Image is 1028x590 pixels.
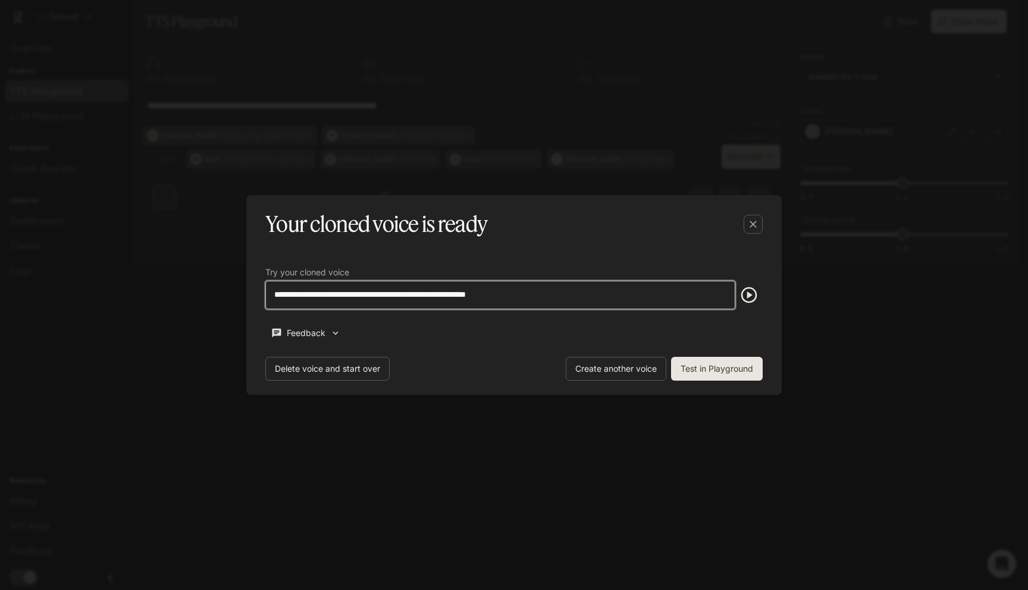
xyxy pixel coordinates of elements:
button: Create another voice [566,357,666,381]
button: Feedback [265,324,346,343]
button: Test in Playground [671,357,763,381]
button: Delete voice and start over [265,357,390,381]
p: Try your cloned voice [265,268,349,277]
h5: Your cloned voice is ready [265,209,487,239]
